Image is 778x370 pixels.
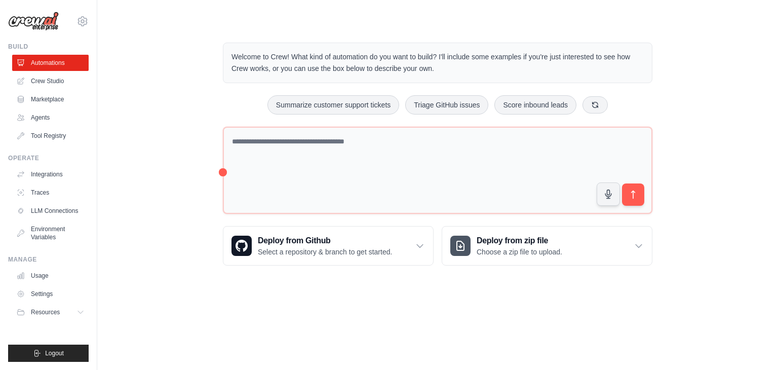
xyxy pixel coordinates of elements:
[12,73,89,89] a: Crew Studio
[477,247,562,257] p: Choose a zip file to upload.
[8,154,89,162] div: Operate
[12,221,89,245] a: Environment Variables
[12,184,89,201] a: Traces
[477,235,562,247] h3: Deploy from zip file
[12,128,89,144] a: Tool Registry
[267,95,399,115] button: Summarize customer support tickets
[12,166,89,182] a: Integrations
[45,349,64,357] span: Logout
[494,95,576,115] button: Score inbound leads
[31,308,60,316] span: Resources
[231,51,644,75] p: Welcome to Crew! What kind of automation do you want to build? I'll include some examples if you'...
[258,235,392,247] h3: Deploy from Github
[12,91,89,107] a: Marketplace
[12,268,89,284] a: Usage
[258,247,392,257] p: Select a repository & branch to get started.
[12,304,89,320] button: Resources
[12,203,89,219] a: LLM Connections
[8,345,89,362] button: Logout
[8,43,89,51] div: Build
[8,12,59,31] img: Logo
[12,109,89,126] a: Agents
[12,286,89,302] a: Settings
[405,95,488,115] button: Triage GitHub issues
[8,255,89,264] div: Manage
[12,55,89,71] a: Automations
